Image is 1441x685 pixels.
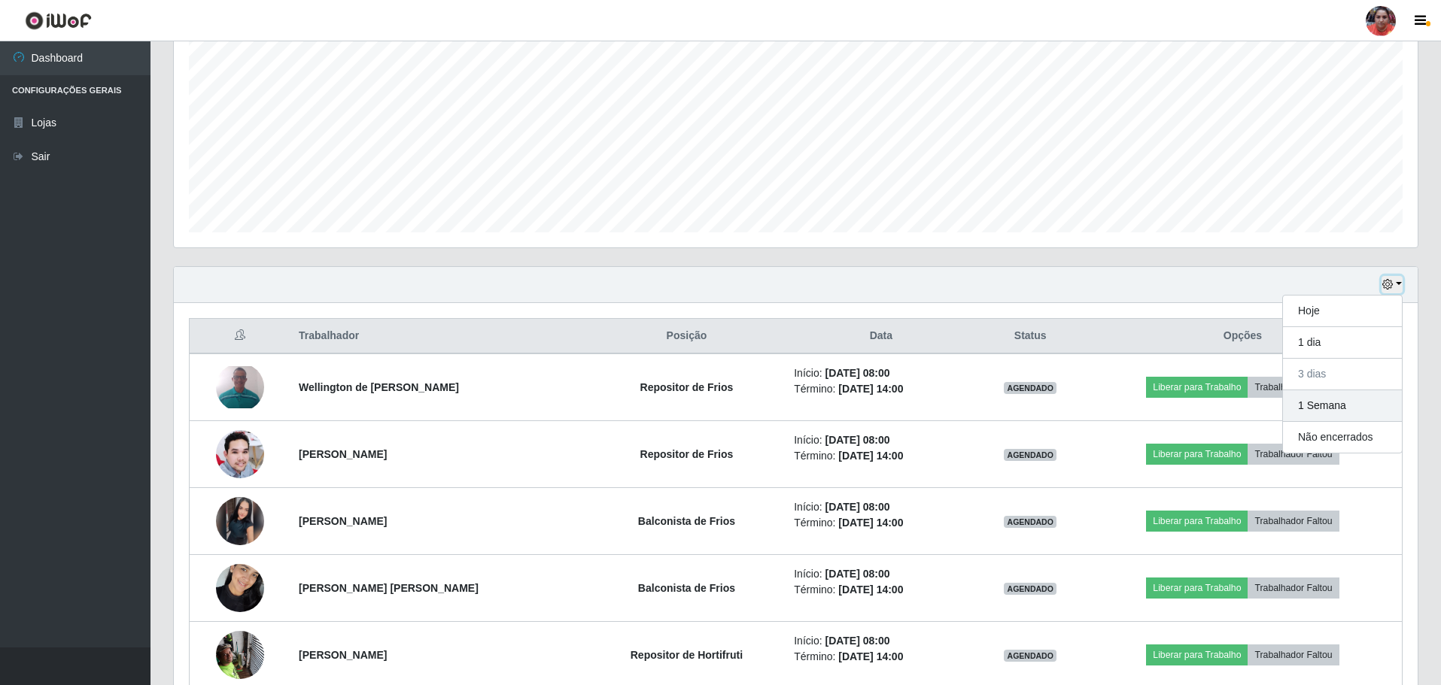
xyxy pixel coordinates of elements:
button: Liberar para Trabalho [1146,577,1248,599]
li: Início: [794,633,968,649]
button: Hoje [1283,296,1402,327]
li: Término: [794,649,968,665]
button: 1 dia [1283,327,1402,359]
th: Data [785,319,977,354]
li: Término: [794,515,968,531]
li: Início: [794,499,968,515]
button: Trabalhador Faltou [1248,444,1339,465]
li: Início: [794,432,968,448]
li: Término: [794,582,968,598]
img: 1744284341350.jpeg [216,430,264,478]
time: [DATE] 14:00 [838,650,903,662]
time: [DATE] 14:00 [838,450,903,462]
img: 1736860936757.jpeg [216,556,264,620]
strong: [PERSON_NAME] [PERSON_NAME] [299,582,479,594]
time: [DATE] 08:00 [825,367,889,379]
li: Início: [794,365,968,381]
strong: [PERSON_NAME] [299,448,387,460]
span: AGENDADO [1004,449,1056,461]
span: AGENDADO [1004,516,1056,528]
li: Início: [794,566,968,582]
strong: Wellington de [PERSON_NAME] [299,381,459,393]
strong: [PERSON_NAME] [299,649,387,661]
strong: Repositor de Hortifruti [631,649,743,661]
li: Término: [794,448,968,464]
button: Liberar para Trabalho [1146,511,1248,532]
img: CoreUI Logo [25,11,92,30]
img: 1724302399832.jpeg [216,366,264,408]
strong: [PERSON_NAME] [299,515,387,527]
th: Posição [588,319,786,354]
th: Status [977,319,1084,354]
img: 1749949731106.jpeg [216,497,264,545]
button: 3 dias [1283,359,1402,390]
button: Liberar para Trabalho [1146,444,1248,465]
strong: Balconista de Frios [638,582,735,594]
li: Término: [794,381,968,397]
th: Opções [1084,319,1403,354]
button: Trabalhador Faltou [1248,577,1339,599]
span: AGENDADO [1004,583,1056,595]
button: Liberar para Trabalho [1146,377,1248,398]
strong: Repositor de Frios [640,381,734,393]
button: Trabalhador Faltou [1248,377,1339,398]
button: Trabalhador Faltou [1248,511,1339,532]
span: AGENDADO [1004,650,1056,662]
time: [DATE] 14:00 [838,583,903,596]
th: Trabalhador [290,319,588,354]
time: [DATE] 14:00 [838,517,903,529]
time: [DATE] 08:00 [825,635,889,647]
time: [DATE] 08:00 [825,501,889,513]
strong: Balconista de Frios [638,515,735,527]
strong: Repositor de Frios [640,448,734,460]
time: [DATE] 08:00 [825,568,889,580]
button: Trabalhador Faltou [1248,644,1339,665]
button: Não encerrados [1283,422,1402,453]
button: Liberar para Trabalho [1146,644,1248,665]
span: AGENDADO [1004,382,1056,394]
button: 1 Semana [1283,390,1402,422]
time: [DATE] 14:00 [838,383,903,395]
time: [DATE] 08:00 [825,434,889,446]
